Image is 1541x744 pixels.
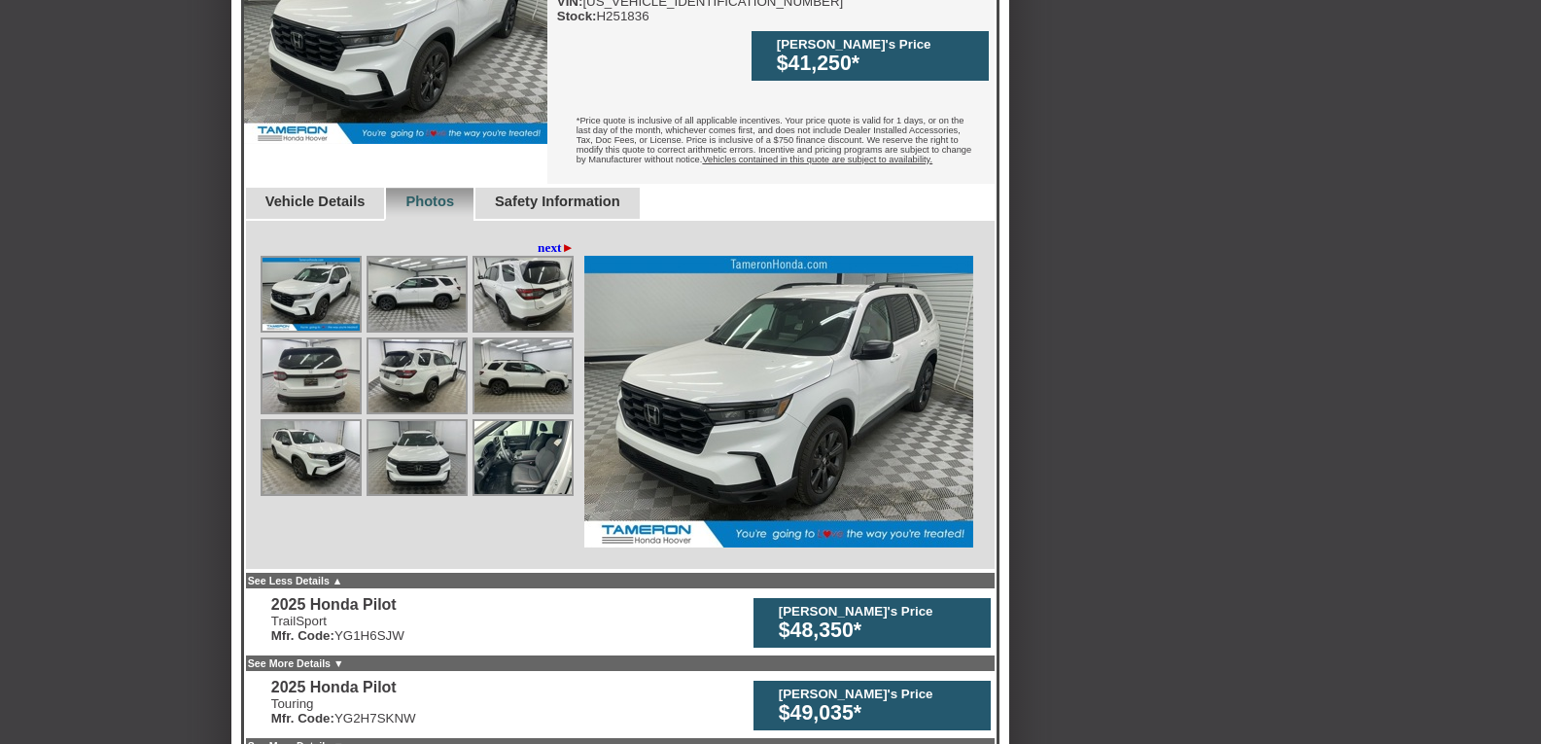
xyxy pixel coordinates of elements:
div: 2025 Honda Pilot [271,679,416,696]
div: Touring YG2H7SKNW [271,696,416,726]
div: [PERSON_NAME]'s Price [777,37,979,52]
img: Image.aspx [263,421,360,494]
div: $48,350* [779,619,981,643]
img: Image.aspx [263,258,360,331]
a: See Less Details ▲ [248,575,343,586]
img: Image.aspx [263,339,360,412]
a: next► [538,240,575,256]
img: Image.aspx [474,421,572,494]
img: Image.aspx [474,339,572,412]
div: $41,250* [777,52,979,76]
u: Vehicles contained in this quote are subject to availability. [702,155,932,164]
a: Safety Information [495,194,620,209]
a: Vehicle Details [265,194,366,209]
img: Image.aspx [368,339,466,412]
span: ► [562,240,575,255]
a: See More Details ▼ [248,657,344,669]
div: 2025 Honda Pilot [271,596,404,614]
b: Stock: [557,9,597,23]
img: Image.aspx [368,421,466,494]
b: Mfr. Code: [271,628,334,643]
div: TrailSport YG1H6SJW [271,614,404,643]
div: [PERSON_NAME]'s Price [779,687,981,701]
div: *Price quote is inclusive of all applicable incentives. Your price quote is valid for 1 days, or ... [547,101,995,184]
img: Image.aspx [368,258,466,331]
img: Image.aspx [584,256,973,548]
a: Photos [405,194,454,209]
b: Mfr. Code: [271,711,334,726]
img: Image.aspx [474,258,572,331]
div: [PERSON_NAME]'s Price [779,604,981,619]
div: $49,035* [779,701,981,726]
